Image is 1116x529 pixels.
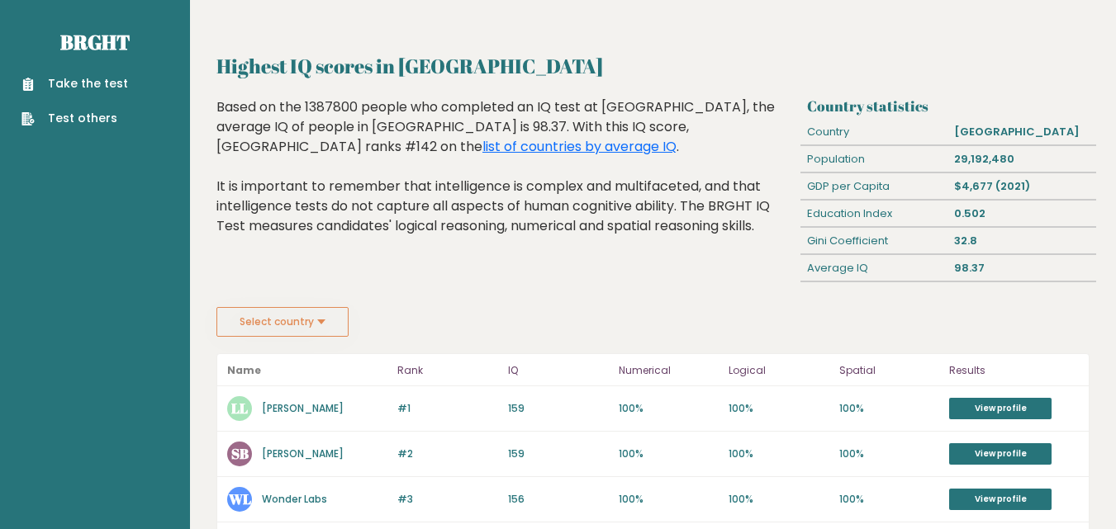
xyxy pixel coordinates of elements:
[619,492,719,507] p: 100%
[397,446,498,461] p: #2
[800,146,948,172] div: Population
[839,492,940,507] p: 100%
[397,401,498,416] p: #1
[227,363,261,377] b: Name
[729,446,829,461] p: 100%
[729,361,829,380] p: Logical
[807,97,1090,115] h3: Country statistics
[949,489,1052,510] a: View profile
[508,446,609,461] p: 159
[619,401,719,416] p: 100%
[21,75,128,92] a: Take the test
[508,401,609,416] p: 159
[216,51,1090,81] h2: Highest IQ scores in [GEOGRAPHIC_DATA]
[800,119,948,145] div: Country
[228,489,251,508] text: WL
[262,492,327,506] a: Wonder Labs
[60,29,130,55] a: Brght
[800,201,948,227] div: Education Index
[262,401,344,415] a: [PERSON_NAME]
[948,201,1096,227] div: 0.502
[839,401,940,416] p: 100%
[231,399,248,418] text: LL
[839,446,940,461] p: 100%
[231,444,249,463] text: SB
[948,228,1096,254] div: 32.8
[948,255,1096,281] div: 98.37
[508,492,609,507] p: 156
[800,228,948,254] div: Gini Coefficient
[508,361,609,380] p: IQ
[800,173,948,200] div: GDP per Capita
[619,446,719,461] p: 100%
[729,492,829,507] p: 100%
[482,137,677,156] a: list of countries by average IQ
[216,307,349,337] button: Select country
[949,443,1052,465] a: View profile
[949,398,1052,419] a: View profile
[949,361,1079,380] p: Results
[216,97,795,261] div: Based on the 1387800 people who completed an IQ test at [GEOGRAPHIC_DATA], the average IQ of peop...
[948,119,1096,145] div: [GEOGRAPHIC_DATA]
[397,361,498,380] p: Rank
[397,492,498,507] p: #3
[800,255,948,281] div: Average IQ
[948,146,1096,172] div: 29,192,480
[619,361,719,380] p: Numerical
[948,173,1096,200] div: $4,677 (2021)
[839,361,940,380] p: Spatial
[21,110,128,127] a: Test others
[729,401,829,416] p: 100%
[262,446,344,461] a: [PERSON_NAME]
